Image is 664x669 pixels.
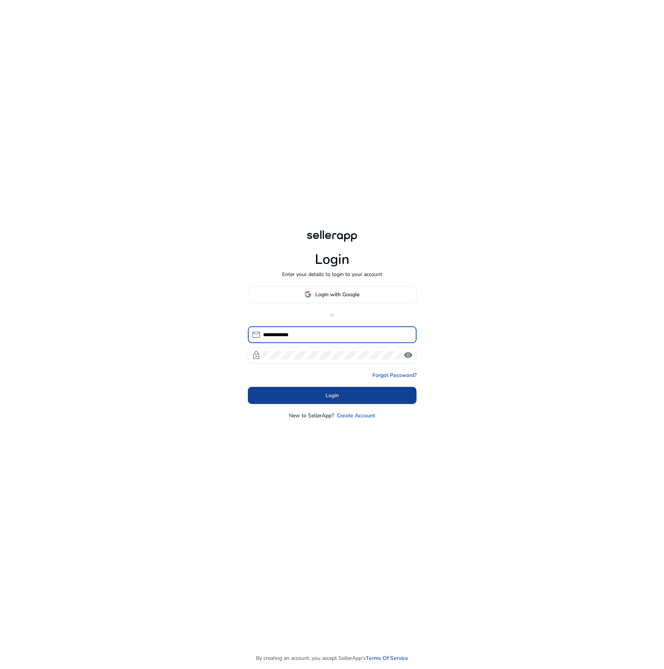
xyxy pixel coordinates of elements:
[248,387,417,404] button: Login
[372,371,417,379] a: Forgot Password?
[289,412,334,420] p: New to SellerApp?
[248,311,417,319] p: or
[305,291,311,298] img: google-logo.svg
[404,351,413,360] span: visibility
[252,330,261,339] span: mail
[252,351,261,360] span: lock
[315,251,350,268] h1: Login
[248,286,417,303] button: Login with Google
[366,654,408,662] a: Terms Of Service
[282,270,382,278] p: Enter your details to login to your account
[315,291,359,299] span: Login with Google
[337,412,375,420] a: Create Account
[326,391,339,399] span: Login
